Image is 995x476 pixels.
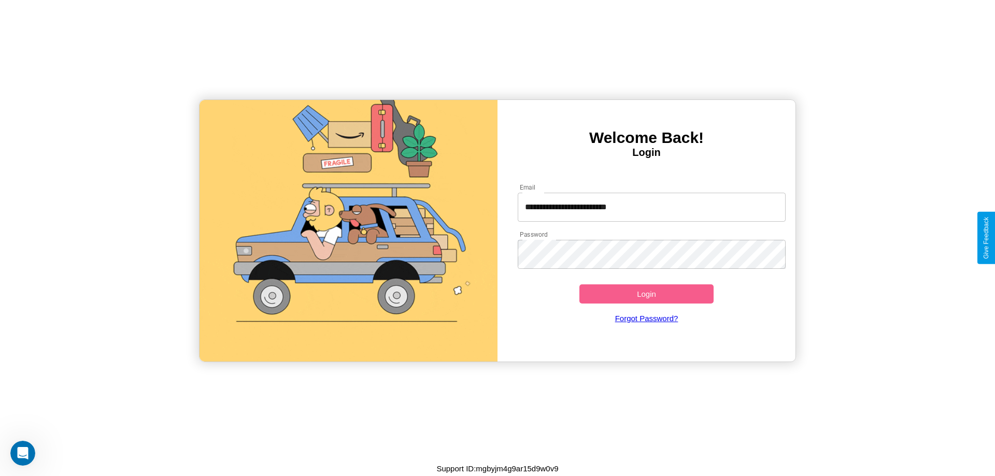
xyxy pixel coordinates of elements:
p: Support ID: mgbyjm4g9ar15d9w0v9 [436,461,558,475]
div: Give Feedback [983,217,990,259]
h4: Login [497,147,795,158]
img: gif [200,100,497,362]
button: Login [579,284,714,304]
h3: Welcome Back! [497,129,795,147]
a: Forgot Password? [513,304,781,333]
iframe: Intercom live chat [10,441,35,466]
label: Email [520,183,536,192]
label: Password [520,230,547,239]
